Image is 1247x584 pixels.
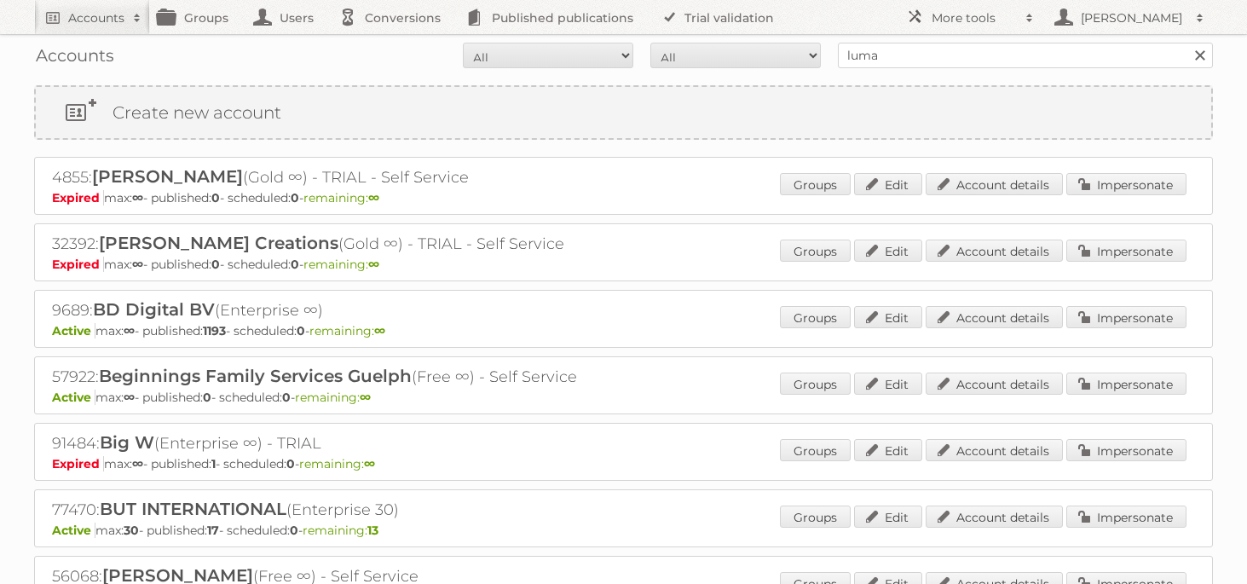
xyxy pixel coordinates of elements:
[932,9,1017,26] h2: More tools
[290,523,298,538] strong: 0
[99,233,338,253] span: [PERSON_NAME] Creations
[780,506,851,528] a: Groups
[1066,506,1186,528] a: Impersonate
[286,456,295,471] strong: 0
[100,432,154,453] span: Big W
[52,190,1195,205] p: max: - published: - scheduled: -
[52,257,104,272] span: Expired
[1066,173,1186,195] a: Impersonate
[1066,306,1186,328] a: Impersonate
[780,173,851,195] a: Groups
[854,439,922,461] a: Edit
[124,523,139,538] strong: 30
[368,190,379,205] strong: ∞
[203,323,226,338] strong: 1193
[52,456,104,471] span: Expired
[52,390,1195,405] p: max: - published: - scheduled: -
[854,173,922,195] a: Edit
[132,456,143,471] strong: ∞
[52,366,649,388] h2: 57922: (Free ∞) - Self Service
[52,233,649,255] h2: 32392: (Gold ∞) - TRIAL - Self Service
[52,390,95,405] span: Active
[926,240,1063,262] a: Account details
[132,257,143,272] strong: ∞
[52,499,649,521] h2: 77470: (Enterprise 30)
[1077,9,1187,26] h2: [PERSON_NAME]
[211,257,220,272] strong: 0
[291,257,299,272] strong: 0
[926,173,1063,195] a: Account details
[36,87,1211,138] a: Create new account
[124,390,135,405] strong: ∞
[132,190,143,205] strong: ∞
[926,439,1063,461] a: Account details
[374,323,385,338] strong: ∞
[303,523,378,538] span: remaining:
[99,366,412,386] span: Beginnings Family Services Guelph
[52,257,1195,272] p: max: - published: - scheduled: -
[52,523,95,538] span: Active
[211,190,220,205] strong: 0
[52,432,649,454] h2: 91484: (Enterprise ∞) - TRIAL
[309,323,385,338] span: remaining:
[367,523,378,538] strong: 13
[926,506,1063,528] a: Account details
[52,456,1195,471] p: max: - published: - scheduled: -
[295,390,371,405] span: remaining:
[299,456,375,471] span: remaining:
[368,257,379,272] strong: ∞
[52,166,649,188] h2: 4855: (Gold ∞) - TRIAL - Self Service
[1066,240,1186,262] a: Impersonate
[303,257,379,272] span: remaining:
[282,390,291,405] strong: 0
[364,456,375,471] strong: ∞
[52,190,104,205] span: Expired
[854,373,922,395] a: Edit
[93,299,215,320] span: BD Digital BV
[52,299,649,321] h2: 9689: (Enterprise ∞)
[1066,439,1186,461] a: Impersonate
[203,390,211,405] strong: 0
[854,306,922,328] a: Edit
[926,306,1063,328] a: Account details
[124,323,135,338] strong: ∞
[926,373,1063,395] a: Account details
[297,323,305,338] strong: 0
[291,190,299,205] strong: 0
[780,240,851,262] a: Groups
[780,373,851,395] a: Groups
[854,506,922,528] a: Edit
[1066,373,1186,395] a: Impersonate
[52,323,1195,338] p: max: - published: - scheduled: -
[52,323,95,338] span: Active
[52,523,1195,538] p: max: - published: - scheduled: -
[780,439,851,461] a: Groups
[780,306,851,328] a: Groups
[92,166,243,187] span: [PERSON_NAME]
[360,390,371,405] strong: ∞
[303,190,379,205] span: remaining:
[207,523,219,538] strong: 17
[854,240,922,262] a: Edit
[100,499,286,519] span: BUT INTERNATIONAL
[68,9,124,26] h2: Accounts
[211,456,216,471] strong: 1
